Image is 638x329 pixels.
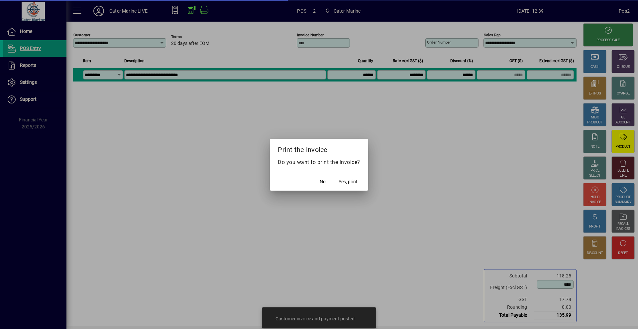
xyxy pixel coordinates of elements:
span: Yes, print [339,178,358,185]
button: Yes, print [336,176,360,188]
span: No [320,178,326,185]
h2: Print the invoice [270,139,368,158]
button: No [312,176,333,188]
p: Do you want to print the invoice? [278,158,360,166]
